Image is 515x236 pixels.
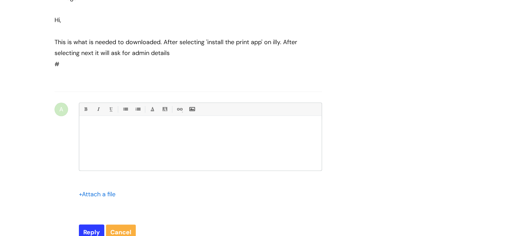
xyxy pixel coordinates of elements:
[55,37,298,59] div: This is what is needed to downloaded. After selecting 'install the print app' on illy. After sele...
[106,105,115,113] a: Underline(Ctrl-U)
[79,190,82,198] span: +
[121,105,129,113] a: • Unordered List (Ctrl-Shift-7)
[94,105,102,113] a: Italic (Ctrl-I)
[81,105,90,113] a: Bold (Ctrl-B)
[160,105,169,113] a: Back Color
[133,105,142,113] a: 1. Ordered List (Ctrl-Shift-8)
[79,189,120,200] div: Attach a file
[175,105,184,113] a: Link
[55,103,68,116] div: A
[148,105,156,113] a: Font Color
[188,105,196,113] a: Insert Image...
[55,15,298,25] div: Hi,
